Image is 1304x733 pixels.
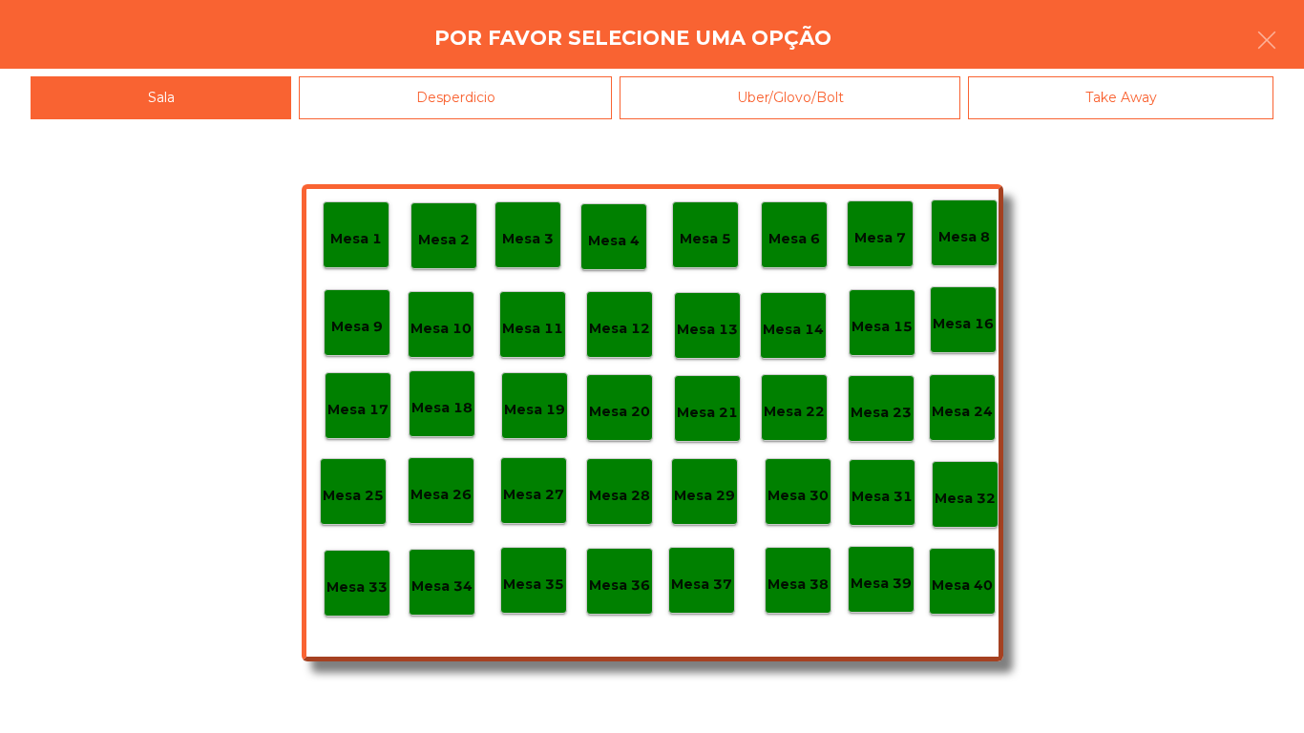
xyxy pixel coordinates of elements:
div: Uber/Glovo/Bolt [620,76,960,119]
div: Sala [31,76,291,119]
p: Mesa 12 [589,318,650,340]
p: Mesa 5 [680,228,731,250]
p: Mesa 29 [674,485,735,507]
p: Mesa 25 [323,485,384,507]
p: Mesa 26 [410,484,472,506]
p: Mesa 10 [410,318,472,340]
p: Mesa 20 [589,401,650,423]
p: Mesa 33 [326,576,388,598]
p: Mesa 4 [588,230,640,252]
div: Desperdicio [299,76,612,119]
p: Mesa 34 [411,576,473,597]
p: Mesa 18 [411,397,473,419]
p: Mesa 28 [589,485,650,507]
p: Mesa 31 [852,486,913,508]
p: Mesa 39 [851,573,912,595]
p: Mesa 27 [503,484,564,506]
p: Mesa 6 [768,228,820,250]
p: Mesa 35 [503,574,564,596]
p: Mesa 23 [851,402,912,424]
p: Mesa 11 [502,318,563,340]
p: Mesa 9 [331,316,383,338]
p: Mesa 14 [763,319,824,341]
p: Mesa 24 [932,401,993,423]
p: Mesa 13 [677,319,738,341]
div: Take Away [968,76,1273,119]
p: Mesa 21 [677,402,738,424]
p: Mesa 37 [671,574,732,596]
p: Mesa 1 [330,228,382,250]
p: Mesa 32 [935,488,996,510]
p: Mesa 8 [938,226,990,248]
p: Mesa 36 [589,575,650,597]
p: Mesa 7 [854,227,906,249]
h4: Por favor selecione uma opção [434,24,831,52]
p: Mesa 3 [502,228,554,250]
p: Mesa 17 [327,399,389,421]
p: Mesa 38 [768,574,829,596]
p: Mesa 2 [418,229,470,251]
p: Mesa 30 [768,485,829,507]
p: Mesa 15 [852,316,913,338]
p: Mesa 16 [933,313,994,335]
p: Mesa 40 [932,575,993,597]
p: Mesa 22 [764,401,825,423]
p: Mesa 19 [504,399,565,421]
